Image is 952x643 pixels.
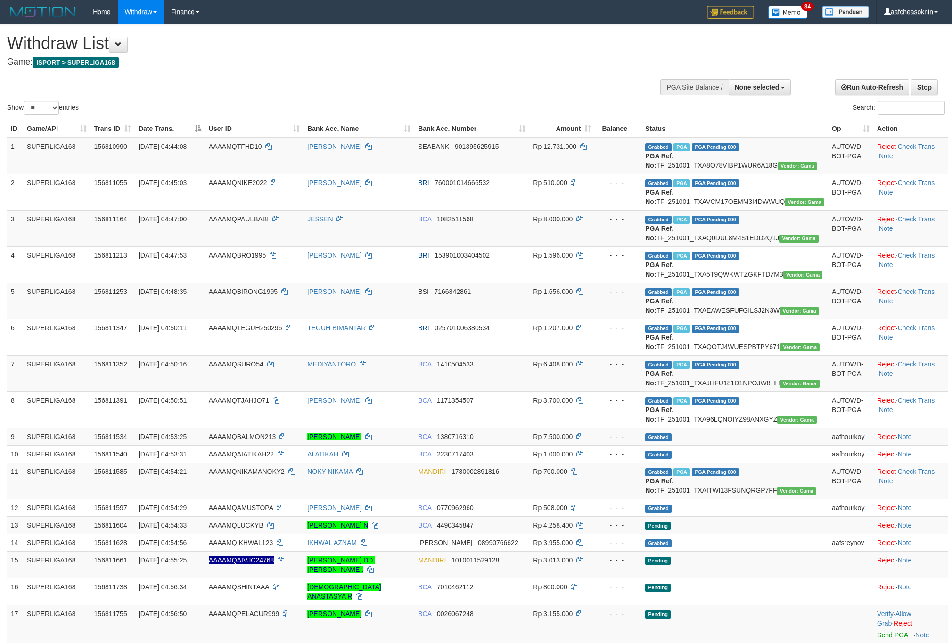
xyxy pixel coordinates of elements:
span: Vendor URL: https://trx31.1velocity.biz [777,416,817,424]
td: 14 [7,534,23,551]
span: Vendor URL: https://trx31.1velocity.biz [779,235,819,243]
span: PGA Pending [692,179,739,187]
a: [PERSON_NAME] [307,504,361,512]
a: Note [898,450,912,458]
span: BRI [418,324,429,332]
td: 3 [7,210,23,246]
span: Rp 1.207.000 [533,324,573,332]
select: Showentries [24,101,59,115]
th: Action [873,120,948,138]
h4: Game: [7,57,625,67]
a: IKHWAL AZNAM [307,539,357,546]
td: SUPERLIGA168 [23,138,90,174]
span: Copy 0770962960 to clipboard [437,504,474,512]
b: PGA Ref. No: [645,225,673,242]
div: - - - [599,449,638,459]
span: BCA [418,360,431,368]
td: 5 [7,283,23,319]
span: BCA [418,433,431,440]
span: BRI [418,252,429,259]
a: Reject [877,143,896,150]
td: TF_251001_TXAJHFU181D1NPOJW8HH [641,355,828,391]
div: - - - [599,178,638,187]
a: Check Trans [898,324,935,332]
td: 6 [7,319,23,355]
span: Vendor URL: https://trx31.1velocity.biz [777,487,816,495]
a: Check Trans [898,288,935,295]
span: BCA [418,215,431,223]
span: BCA [418,504,431,512]
span: PGA Pending [692,468,739,476]
img: MOTION_logo.png [7,5,79,19]
a: Reject [877,468,896,475]
h1: Withdraw List [7,34,625,53]
th: User ID: activate to sort column ascending [205,120,304,138]
td: SUPERLIGA168 [23,210,90,246]
span: 34 [801,2,814,11]
span: AAAAMQBALMON213 [209,433,276,440]
div: - - - [599,538,638,547]
span: Grabbed [645,216,672,224]
td: aafhourkoy [828,445,873,463]
span: AAAAMQBIRONG1995 [209,288,278,295]
a: Reject [877,539,896,546]
td: TF_251001_TXAQOTJ4WUESPBTPY671 [641,319,828,355]
img: Feedback.jpg [707,6,754,19]
span: 156811585 [94,468,127,475]
span: AAAAMQLUCKYB [209,521,263,529]
span: Vendor URL: https://trx31.1velocity.biz [778,162,817,170]
a: Note [879,261,893,269]
span: Copy 7166842861 to clipboard [434,288,471,295]
td: 9 [7,428,23,445]
span: [DATE] 04:50:51 [139,397,187,404]
div: - - - [599,214,638,224]
a: Reject [877,288,896,295]
span: 156811604 [94,521,127,529]
span: PGA Pending [692,143,739,151]
a: Note [898,539,912,546]
td: AUTOWD-BOT-PGA [828,319,873,355]
a: [PERSON_NAME] [307,610,361,618]
span: 156811597 [94,504,127,512]
span: SEABANK [418,143,449,150]
td: TF_251001_TXA5T9QWKWTZGKFTD7M3 [641,246,828,283]
a: Check Trans [898,252,935,259]
span: Marked by aafchoeunmanni [673,468,690,476]
b: PGA Ref. No: [645,297,673,314]
td: TF_251001_TXAITWI13FSUNQRGP7FF [641,463,828,499]
a: Check Trans [898,143,935,150]
div: - - - [599,503,638,513]
img: Button%20Memo.svg [768,6,808,19]
span: 156811347 [94,324,127,332]
span: Grabbed [645,505,672,513]
span: AAAAMQBRO1995 [209,252,266,259]
span: [DATE] 04:47:00 [139,215,187,223]
span: PGA Pending [692,252,739,260]
a: Reject [877,450,896,458]
span: ISPORT > SUPERLIGA168 [33,57,119,68]
span: [DATE] 04:54:33 [139,521,187,529]
div: - - - [599,359,638,369]
span: Copy 1380716310 to clipboard [437,433,474,440]
a: Check Trans [898,215,935,223]
td: aafsreynoy [828,534,873,551]
span: Vendor URL: https://trx31.1velocity.biz [785,198,824,206]
td: TF_251001_TXAQ0DUL8M4S1EDD2Q1J [641,210,828,246]
span: Marked by aafnonsreyleab [673,397,690,405]
a: Note [879,477,893,485]
span: 156811628 [94,539,127,546]
td: · · [873,174,948,210]
span: AAAAMQAIATIKAH22 [209,450,274,458]
a: Run Auto-Refresh [835,79,909,95]
td: · · [873,138,948,174]
span: Rp 7.500.000 [533,433,573,440]
a: Note [898,521,912,529]
div: PGA Site Balance / [660,79,728,95]
span: Marked by aafchoeunmanni [673,288,690,296]
div: - - - [599,142,638,151]
a: Check Trans [898,468,935,475]
span: 156811534 [94,433,127,440]
td: AUTOWD-BOT-PGA [828,138,873,174]
span: Vendor URL: https://trx31.1velocity.biz [780,307,819,315]
td: SUPERLIGA168 [23,246,90,283]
